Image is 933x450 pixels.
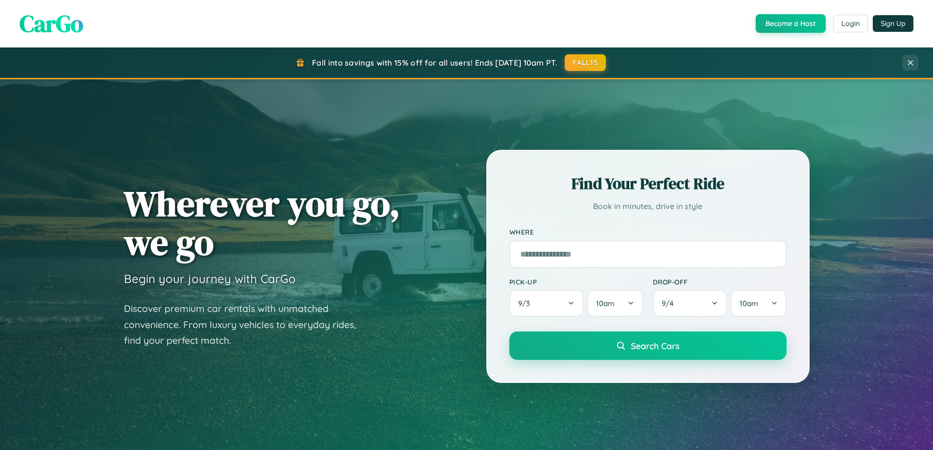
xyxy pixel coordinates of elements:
[756,14,826,33] button: Become a Host
[509,278,643,286] label: Pick-up
[124,301,369,349] p: Discover premium car rentals with unmatched convenience. From luxury vehicles to everyday rides, ...
[833,15,868,32] button: Login
[653,290,727,317] button: 9/4
[509,173,787,194] h2: Find Your Perfect Ride
[509,228,787,237] label: Where
[631,340,679,351] span: Search Cars
[312,58,557,68] span: Fall into savings with 15% off for all users! Ends [DATE] 10am PT.
[509,290,584,317] button: 9/3
[662,299,678,308] span: 9 / 4
[740,299,758,308] span: 10am
[509,199,787,213] p: Book in minutes, drive in style
[124,184,400,261] h1: Wherever you go, we go
[509,332,787,360] button: Search Cars
[653,278,787,286] label: Drop-off
[731,290,786,317] button: 10am
[587,290,643,317] button: 10am
[20,7,83,40] span: CarGo
[518,299,535,308] span: 9 / 3
[565,54,606,71] button: FALL15
[596,299,615,308] span: 10am
[873,15,913,32] button: Sign Up
[124,271,296,286] h3: Begin your journey with CarGo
